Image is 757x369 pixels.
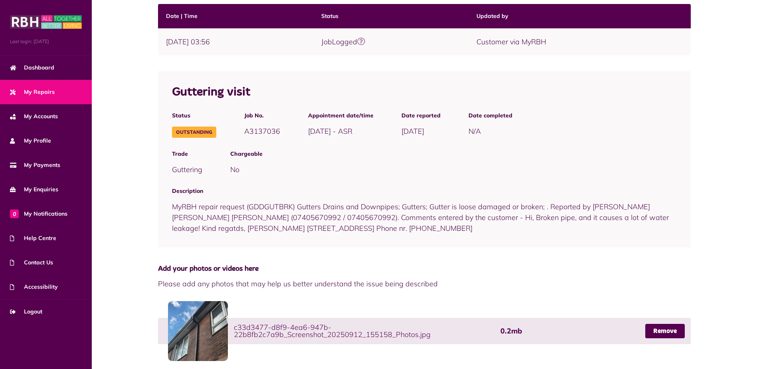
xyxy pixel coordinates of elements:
td: Customer via MyRBH [468,28,691,55]
span: My Payments [10,161,60,169]
span: Date reported [401,111,441,120]
span: My Notifications [10,210,67,218]
span: N/A [468,127,481,136]
td: [DATE] 03:56 [158,28,313,55]
span: Logout [10,307,42,316]
a: Remove [645,324,685,338]
span: Guttering visit [172,86,250,98]
span: Trade [172,150,202,158]
img: MyRBH [10,14,82,30]
span: Guttering [172,165,202,174]
span: 0 [10,209,19,218]
span: MyRBH repair request (GDDGUTBRK) Gutters Drains and Downpipes; Gutters; Gutter is loose damaged o... [172,202,669,233]
span: Dashboard [10,63,54,72]
th: Updated by [468,4,691,28]
span: No [230,165,239,174]
span: Description [172,187,677,195]
span: Accessibility [10,283,58,291]
th: Date | Time [158,4,313,28]
span: 0.2mb [500,327,522,335]
td: JobLogged [313,28,468,55]
span: Contact Us [10,258,53,267]
span: My Profile [10,137,51,145]
span: Date completed [468,111,512,120]
span: My Enquiries [10,185,58,194]
span: My Repairs [10,88,55,96]
span: Last login: [DATE] [10,38,82,45]
span: Appointment date/time [308,111,374,120]
span: A3137036 [244,127,280,136]
th: Status [313,4,468,28]
span: [DATE] - ASR [308,127,352,136]
span: My Accounts [10,112,58,121]
span: Chargeable [230,150,677,158]
span: Job No. [244,111,280,120]
span: Add your photos or videos here [158,264,691,274]
span: Outstanding [172,127,216,138]
span: Help Centre [10,234,56,242]
span: [DATE] [401,127,424,136]
span: Please add any photos that may help us better understand the issue being described [158,278,691,289]
span: Status [172,111,216,120]
span: c33d3477-d8f9-4ea6-947b-22b8fb2c7a9b_Screenshot_20250912_155158_Photos.jpg [234,324,493,338]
